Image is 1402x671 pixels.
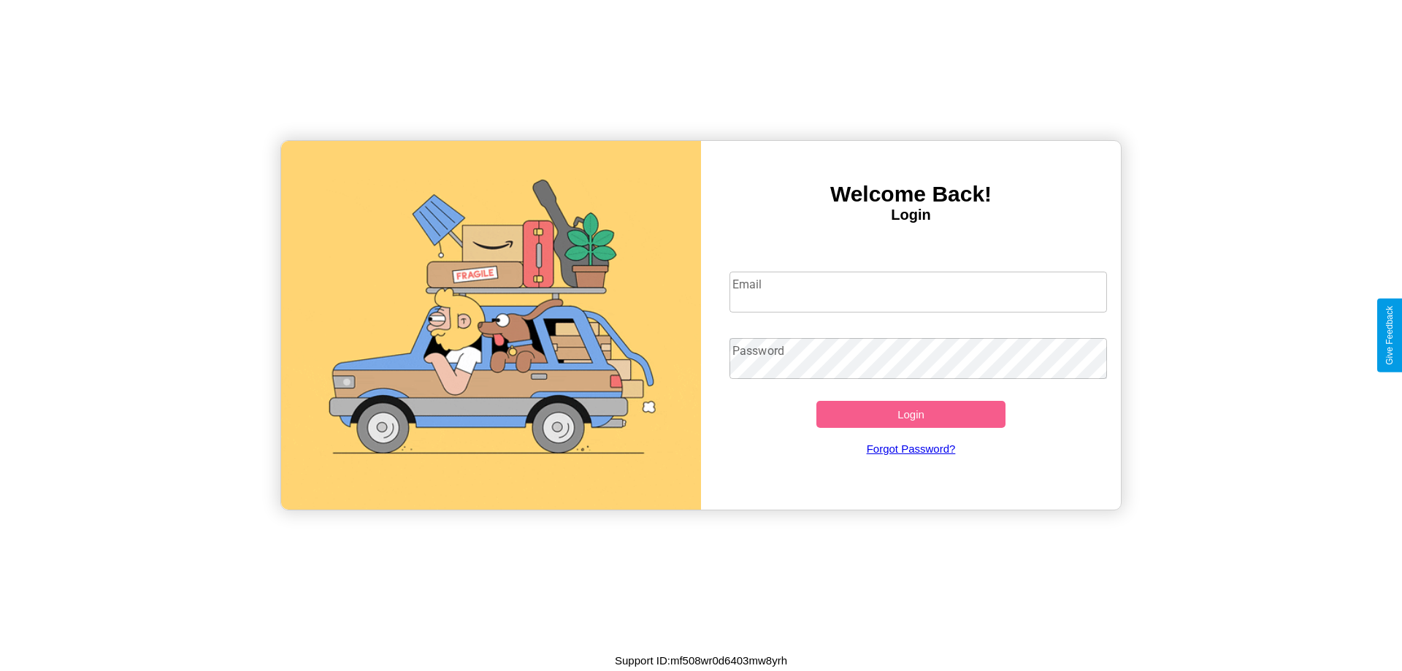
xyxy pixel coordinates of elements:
[722,428,1100,469] a: Forgot Password?
[281,141,701,510] img: gif
[816,401,1005,428] button: Login
[701,182,1121,207] h3: Welcome Back!
[701,207,1121,223] h4: Login
[615,651,787,670] p: Support ID: mf508wr0d6403mw8yrh
[1384,306,1395,365] div: Give Feedback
